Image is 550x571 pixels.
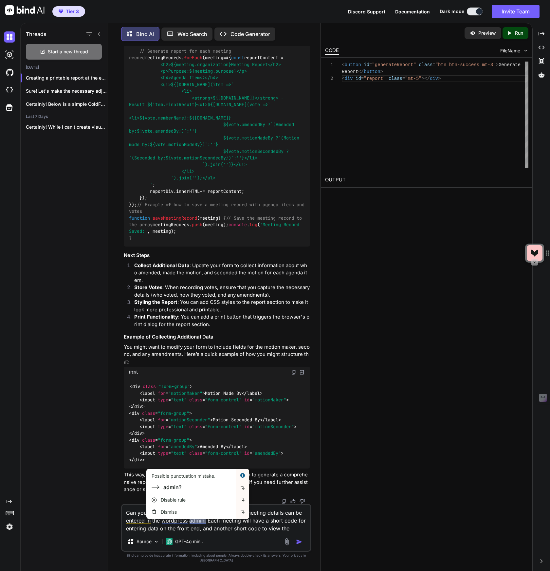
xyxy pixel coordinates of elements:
img: copy [291,370,296,375]
span: ></ [422,76,430,81]
span: "btn btn-success mt-3" [435,62,496,67]
span: ${vote.memberName} [139,115,187,121]
li: : You can add CSS styles to the report section to make it look more professional and printable. [129,299,310,313]
strong: Store Votes [134,284,162,290]
span: "form-control" [205,450,242,456]
span: class [419,62,432,67]
li: : When recording votes, ensure that you capture the necessary details (who voted, how they voted,... [129,284,310,299]
span: ${[DOMAIN_NAME](item => ).join( )} [129,82,302,181]
p: Run [515,30,523,36]
span: </ > [129,404,145,410]
span: // Generate report for each meeting record [129,48,234,61]
span: type [158,397,168,403]
span: ${[DOMAIN_NAME]} [189,115,231,121]
div: 1 [325,62,333,68]
span: // Save the meeting record to the array [129,215,304,228]
span: div [345,76,353,81]
span: "amendedBy" [252,450,281,456]
div: Dismiss [146,507,236,517]
span: Tier 3 [66,8,79,15]
span: // Example of how to save a meeting record with agenda items and votes [129,202,307,214]
span: "motionSeconder" [252,424,294,430]
span: id [244,450,249,456]
p: Creating a printable report at the end o... [26,75,107,81]
img: dislike [300,499,305,504]
span: div [134,404,142,410]
p: Preview [478,30,496,36]
span: type [158,450,168,456]
span: meeting [200,215,218,221]
img: darkAi-studio [4,49,15,60]
span: id [244,424,249,430]
button: Invite Team [492,5,540,18]
span: Documentation [395,9,430,14]
p: You might want to modify your form to include fields for the motion maker, second, and any amendm... [124,343,310,366]
span: </ [358,69,364,74]
span: Start a new thread [48,48,88,55]
span: < = = = > [139,397,289,403]
span: = [432,62,435,67]
img: chevron down [523,48,528,53]
span: label [142,390,155,396]
strong: Print Functionality [134,314,178,320]
span: `(Seconded by: )` [129,155,234,161]
span: div [430,76,438,81]
span: '' [210,142,215,148]
span: "text" [171,424,187,430]
strong: Styling the Report [134,299,177,305]
p: Source [137,538,152,545]
li: : Update your form to collect information about who amended, made the motion, and seconded the mo... [129,262,310,284]
span: class [389,76,402,81]
img: cloudideIcon [4,84,15,96]
span: </ > [260,417,281,423]
span: id [356,76,361,81]
span: label [247,390,260,396]
span: ` <li> : </li> ` [129,101,302,168]
span: ${vote.amendedBy ? : } [129,121,297,134]
h2: OUTPUT [321,172,532,188]
span: Dark mode [440,8,464,15]
span: ${vote.motionMadeBy ? : } [129,135,302,147]
span: function [129,215,150,221]
span: class [142,410,155,416]
span: class [189,397,202,403]
span: < = = = > [139,450,284,456]
span: for [158,390,166,396]
p: Sure! Let's make the necessary adjustments to... [26,88,107,94]
p: Certainly! Below is a simple ColdFusion code... [26,101,107,107]
img: preview [470,30,476,36]
span: "form-control" [205,424,242,430]
span: for [158,444,166,450]
span: </ > [242,390,263,396]
span: button [345,62,361,67]
li: : You can add a print button that triggers the browser's print dialog for the report section. [129,313,310,328]
span: = [402,76,405,81]
span: button [364,69,380,74]
span: label [231,444,244,450]
img: Bind AI [5,5,45,15]
span: Report [342,69,358,74]
span: '' [192,175,197,181]
span: "form-group" [158,437,189,443]
span: < [342,62,344,67]
button: Discord Support [348,8,385,15]
span: "form-control" [205,397,242,403]
span: ${vote.motionMadeBy} [150,142,202,148]
span: "report" [364,76,386,81]
img: like [290,499,296,504]
div: admin? [163,483,182,491]
span: class [189,424,202,430]
strong: Collect Additional Data [134,262,190,268]
span: class [143,383,156,389]
span: input [142,424,155,430]
span: </ > [129,430,145,436]
span: "motionMaker" [168,390,202,396]
span: ${[DOMAIN_NAME]} [213,95,255,101]
span: Generate [499,62,521,67]
span: Html [129,370,138,375]
span: => [205,55,229,61]
span: > [438,76,441,81]
span: ${vote.motionSecondedBy} [166,155,229,161]
h1: Threads [26,30,46,38]
p: This way, you can gather all the necessary information to generate a comprehensive report at the ... [124,471,310,493]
